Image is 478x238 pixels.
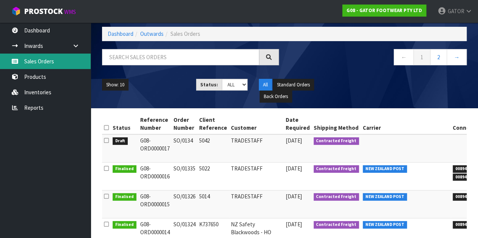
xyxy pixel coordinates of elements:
[229,190,284,218] td: TRADESTAFF
[447,49,467,65] a: →
[172,114,197,134] th: Order Number
[108,30,133,37] a: Dashboard
[229,114,284,134] th: Customer
[314,165,359,173] span: Contracted Freight
[413,49,430,65] a: 1
[200,81,218,88] strong: Status:
[312,114,361,134] th: Shipping Method
[197,134,229,163] td: 5042
[286,193,302,200] span: [DATE]
[11,6,21,16] img: cube-alt.png
[113,221,136,229] span: Finalised
[363,165,407,173] span: NEW ZEALAND POST
[172,162,197,190] td: SO/01335
[172,190,197,218] td: SO/01326
[363,221,407,229] span: NEW ZEALAND POST
[138,134,172,163] td: G08-ORD0000017
[363,193,407,201] span: NEW ZEALAND POST
[290,49,467,68] nav: Page navigation
[111,114,138,134] th: Status
[138,114,172,134] th: Reference Number
[138,162,172,190] td: G08-ORD0000016
[314,221,359,229] span: Contracted Freight
[140,30,164,37] a: Outwards
[102,49,259,65] input: Search sales orders
[314,193,359,201] span: Contracted Freight
[347,7,422,14] strong: G08 - GATOR FOOTWEAR PTY LTD
[172,134,197,163] td: SO/0134
[138,190,172,218] td: G08-ORD0000015
[102,79,128,91] button: Show: 10
[447,8,464,15] span: GATOR
[286,137,302,144] span: [DATE]
[229,162,284,190] td: TRADESTAFF
[314,137,359,145] span: Contracted Freight
[284,114,312,134] th: Date Required
[394,49,414,65] a: ←
[64,8,76,15] small: WMS
[273,79,314,91] button: Standard Orders
[430,49,447,65] a: 2
[24,6,63,16] span: ProStock
[197,190,229,218] td: 5014
[113,137,128,145] span: Draft
[259,79,272,91] button: All
[286,165,302,172] span: [DATE]
[197,114,229,134] th: Client Reference
[197,162,229,190] td: 5022
[260,91,292,103] button: Back Orders
[113,165,136,173] span: Finalised
[361,114,451,134] th: Carrier
[229,134,284,163] td: TRADESTAFF
[286,221,302,228] span: [DATE]
[170,30,200,37] span: Sales Orders
[113,193,136,201] span: Finalised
